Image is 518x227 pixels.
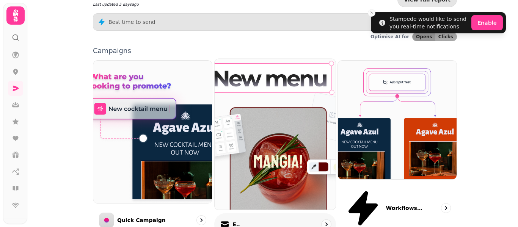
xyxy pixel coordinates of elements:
[442,204,450,212] svg: go to
[471,15,503,30] button: Enable
[435,33,457,41] button: Clicks
[389,15,468,30] div: Stampede would like to send you real-time notifications
[198,216,205,224] svg: go to
[386,204,424,212] p: Workflows (coming soon)
[413,33,435,41] button: Opens
[108,18,155,26] p: Best time to send
[338,61,457,179] img: Workflows (coming soon)
[368,9,375,17] button: Close toast
[209,52,342,218] img: Email
[93,2,157,7] p: Last updated 5 days ago
[93,47,457,54] p: Campaigns
[117,216,166,224] p: Quick Campaign
[370,34,409,40] p: Optimise AI for
[93,61,212,203] img: Quick Campaign
[416,34,432,39] span: Opens
[438,34,453,39] span: Clicks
